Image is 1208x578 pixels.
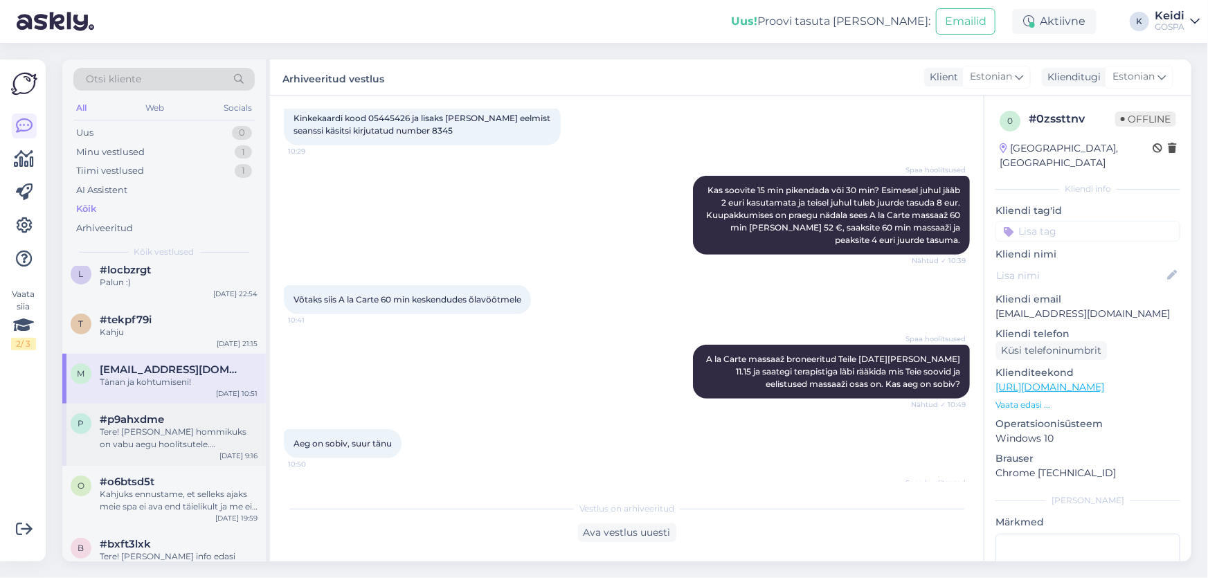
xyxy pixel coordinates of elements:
[100,264,151,276] span: #locbzrgt
[76,202,96,216] div: Kõik
[995,327,1180,341] p: Kliendi telefon
[217,338,258,349] div: [DATE] 21:15
[79,269,84,279] span: l
[579,503,674,515] span: Vestlus on arhiveeritud
[221,99,255,117] div: Socials
[100,363,244,376] span: merike.trall@gmail.com
[215,513,258,523] div: [DATE] 19:59
[995,515,1180,530] p: Märkmed
[78,480,84,491] span: o
[76,145,145,159] div: Minu vestlused
[995,431,1180,446] p: Windows 10
[731,13,930,30] div: Proovi tasuta [PERSON_NAME]:
[924,70,958,84] div: Klient
[216,388,258,399] div: [DATE] 10:51
[995,221,1180,242] input: Lisa tag
[996,268,1164,283] input: Lisa nimi
[911,399,966,410] span: Nähtud ✓ 10:49
[995,451,1180,466] p: Brauser
[706,354,962,389] span: A la Carte massaaž broneeritud Teile [DATE][PERSON_NAME] 11.15 ja saategi terapistiga läbi rääkid...
[11,71,37,97] img: Askly Logo
[79,318,84,329] span: t
[282,68,384,87] label: Arhiveeritud vestlus
[11,338,36,350] div: 2 / 3
[143,99,168,117] div: Web
[936,8,995,35] button: Emailid
[1155,10,1184,21] div: Keidi
[100,376,258,388] div: Tänan ja kohtumiseni!
[76,222,133,235] div: Arhiveeritud
[1000,141,1153,170] div: [GEOGRAPHIC_DATA], [GEOGRAPHIC_DATA]
[288,315,340,325] span: 10:41
[912,255,966,266] span: Nähtud ✓ 10:39
[235,164,252,178] div: 1
[78,418,84,428] span: p
[995,292,1180,307] p: Kliendi email
[100,326,258,338] div: Kahju
[995,381,1104,393] a: [URL][DOMAIN_NAME]
[11,288,36,350] div: Vaata siia
[213,289,258,299] div: [DATE] 22:54
[76,183,127,197] div: AI Assistent
[731,15,757,28] b: Uus!
[86,72,141,87] span: Otsi kliente
[1007,116,1013,126] span: 0
[1155,21,1184,33] div: GOSPA
[288,146,340,156] span: 10:29
[995,399,1180,411] p: Vaata edasi ...
[76,126,93,140] div: Uus
[100,550,258,575] div: Tere! [PERSON_NAME] info edasi müügiosakonnale [PERSON_NAME] saadavad arve.
[134,246,195,258] span: Kõik vestlused
[995,466,1180,480] p: Chrome [TECHNICAL_ID]
[100,476,154,488] span: #o6btsd5t
[995,341,1107,360] div: Küsi telefoninumbrit
[100,538,151,550] span: #bxft3lxk
[905,478,966,488] span: Spaa hoolitsused
[235,145,252,159] div: 1
[100,314,152,326] span: #tekpf79i
[1029,111,1115,127] div: # 0zssttnv
[294,113,552,136] span: Kinkekaardi kood 05445426 ja lisaks [PERSON_NAME] eelmist seanssi käsitsi kirjutatud number 8345
[1112,69,1155,84] span: Estonian
[578,523,676,542] div: Ava vestlus uuesti
[905,334,966,344] span: Spaa hoolitsused
[78,368,85,379] span: m
[294,438,392,449] span: Aeg on sobiv, suur tänu
[995,247,1180,262] p: Kliendi nimi
[995,494,1180,507] div: [PERSON_NAME]
[219,451,258,461] div: [DATE] 9:16
[76,164,144,178] div: Tiimi vestlused
[970,69,1012,84] span: Estonian
[706,185,962,245] span: Kas soovite 15 min pikendada või 30 min? Esimesel juhul jääb 2 euri kasutamata ja teisel juhul tu...
[905,165,966,175] span: Spaa hoolitsused
[73,99,89,117] div: All
[1130,12,1149,31] div: K
[995,183,1180,195] div: Kliendi info
[288,459,340,469] span: 10:50
[1042,70,1101,84] div: Klienditugi
[294,294,521,305] span: Võtaks siis A la Carte 60 min keskendudes õlavöötmele
[1115,111,1176,127] span: Offline
[995,204,1180,218] p: Kliendi tag'id
[100,426,258,451] div: Tere! [PERSON_NAME] hommikuks on vabu aegu hoolitsutele. [PERSON_NAME] andke [PERSON_NAME] soovit...
[1155,10,1200,33] a: KeidiGOSPA
[995,417,1180,431] p: Operatsioonisüsteem
[100,488,258,513] div: Kahjuks ennustame, et selleks ajaks meie spa ei ava end täielikult ja me ei saa väljast pool maja...
[100,413,164,426] span: #p9ahxdme
[995,307,1180,321] p: [EMAIL_ADDRESS][DOMAIN_NAME]
[232,126,252,140] div: 0
[78,543,84,553] span: b
[100,276,258,289] div: Palun :)
[1012,9,1097,34] div: Aktiivne
[995,365,1180,380] p: Klienditeekond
